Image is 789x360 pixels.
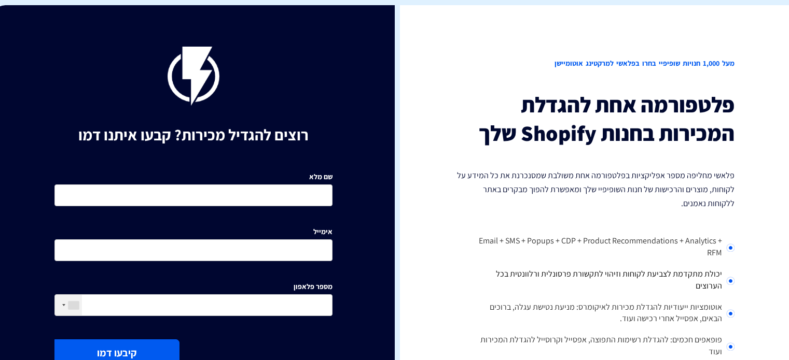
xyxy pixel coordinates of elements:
[457,168,735,211] p: פלאשי מחליפה מספר אפליקציות בפלטפורמה אחת משולבת שמסנכרנת את כל המידע על לקוחות, מוצרים והרכישות ...
[457,231,735,264] li: Email + SMS + Popups + CDP + Product Recommendations + Analytics + RFM
[457,47,735,80] h2: מעל 1,000 חנויות שופיפיי בחרו בפלאשי למרקטינג אוטומיישן
[496,268,722,291] span: יכולת מתקדמת לצביעת לקוחות וזיהוי לתקשורת פרסונלית ורלוונטית בכל הערוצים
[309,171,333,182] label: שם מלא
[313,226,333,237] label: אימייל
[168,47,219,106] img: flashy-black.png
[54,126,333,143] h1: רוצים להגדיל מכירות? קבעו איתנו דמו
[457,91,735,147] h3: פלטפורמה אחת להגדלת המכירות בחנות Shopify שלך
[457,297,735,330] li: אוטומציות ייעודיות להגדלת מכירות לאיקומרס: מניעת נטישת עגלה, ברוכים הבאים, אפסייל אחרי רכישה ועוד.
[294,281,333,292] label: מספר פלאפון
